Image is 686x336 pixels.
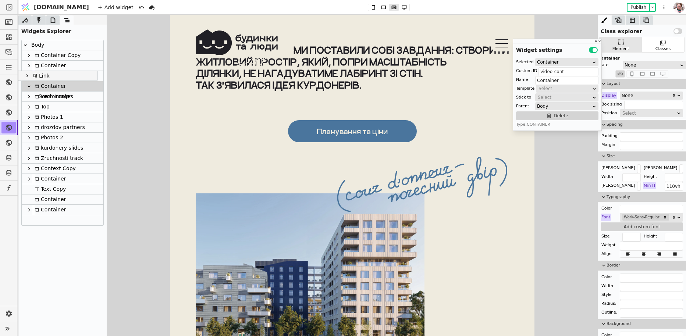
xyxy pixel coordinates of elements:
[607,194,683,200] span: Typography
[539,85,591,92] div: Select
[516,85,534,92] div: Template
[612,46,629,52] div: Element
[601,274,613,281] div: Color
[18,0,93,14] a: [DOMAIN_NAME]
[598,25,686,35] div: Class explorer
[661,214,669,221] div: Remove Work-Sans-Regular
[516,111,598,120] button: Delete
[601,282,614,290] div: Width
[601,164,636,172] div: [PERSON_NAME]
[601,214,611,221] div: Font
[622,110,676,117] div: Select
[516,122,598,128] div: Type: CONTAINER
[601,101,623,108] div: Box sizing
[625,61,679,69] div: None
[516,58,534,66] div: Selected
[607,81,683,87] span: Layout
[516,67,537,75] div: Custom ID
[601,182,636,189] div: [PERSON_NAME]
[601,242,616,249] div: Weight
[601,309,618,316] div: Outline:
[601,132,618,140] div: Padding
[655,46,671,52] div: Classes
[607,321,683,327] span: Background
[601,291,612,299] div: Style
[601,92,617,99] div: Display
[607,153,683,160] span: Size
[673,1,685,14] img: 1611404642663-DSC_1169-po-%D1%81cropped.jpg
[601,205,613,212] div: Color
[643,182,656,189] div: Min H
[622,214,661,221] div: Work-Sans-Regular
[601,222,683,231] button: Add custom font
[643,164,678,172] div: [PERSON_NAME]
[601,250,612,258] div: Align
[607,122,683,128] span: Spacing
[628,4,649,11] button: Publish
[601,110,618,117] div: Position
[622,92,672,99] div: None
[513,43,601,54] div: Widget settings
[20,0,31,14] img: Logo
[538,94,591,101] div: Select
[607,262,683,269] span: Border
[537,58,592,66] div: Container
[170,15,534,336] iframe: To enrich screen reader interactions, please activate Accessibility in Grammarly extension settings
[601,141,616,149] div: Margin
[537,103,592,110] div: Body
[601,233,611,240] div: Size
[643,173,658,180] div: Height
[601,173,614,180] div: Width
[643,233,658,240] div: Height
[598,61,608,69] div: State
[516,103,529,110] div: Parent
[18,25,107,35] div: Widgets Explorer
[34,3,89,12] span: [DOMAIN_NAME]
[516,76,528,83] div: Name
[601,300,617,307] div: Radius:
[598,56,686,62] div: Container
[516,94,531,101] div: Stick to
[96,3,136,12] div: Add widget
